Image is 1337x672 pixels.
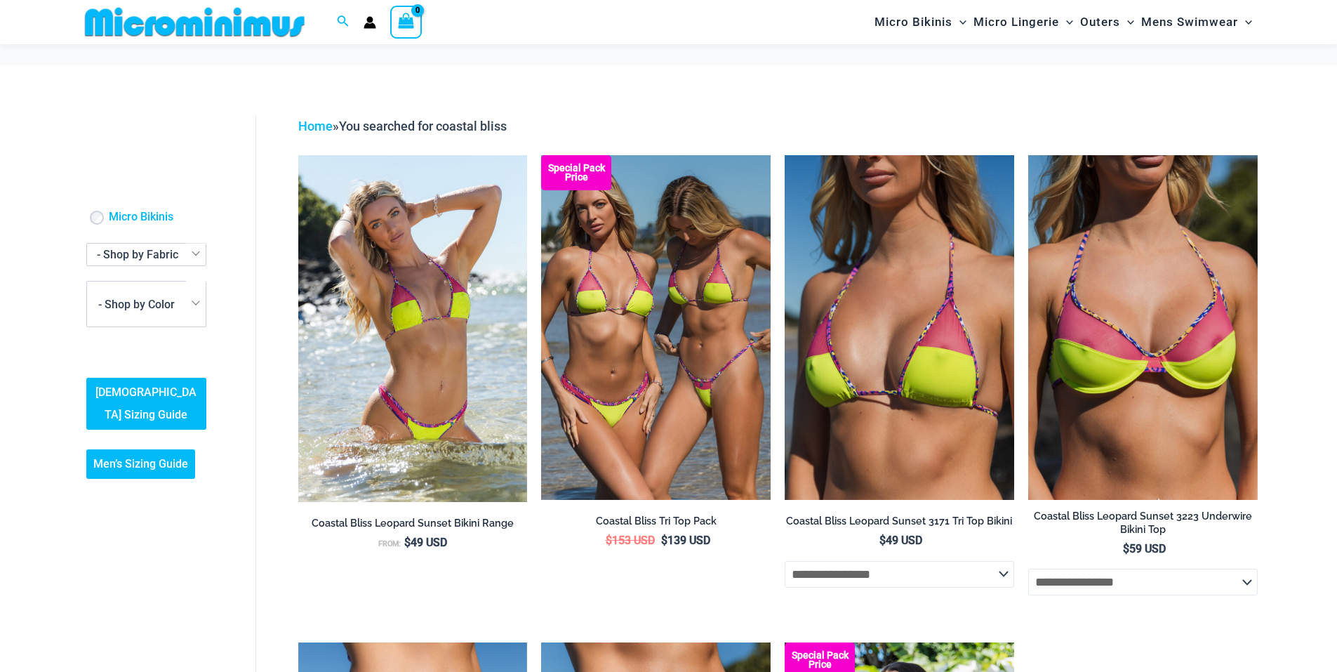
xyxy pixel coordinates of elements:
span: - Shop by Color [86,281,206,327]
b: Special Pack Price [785,651,855,669]
a: Coastal Bliss Leopard Sunset 3171 Tri Top Bikini [785,515,1014,533]
bdi: 49 USD [879,534,922,547]
span: Menu Toggle [1238,4,1252,40]
a: Micro BikinisMenu ToggleMenu Toggle [871,4,970,40]
img: Coastal Bliss Leopard Sunset Tri Top Pack [541,155,771,499]
a: OutersMenu ToggleMenu Toggle [1077,4,1138,40]
span: Menu Toggle [1059,4,1073,40]
img: MM SHOP LOGO FLAT [79,6,310,38]
span: Micro Lingerie [973,4,1059,40]
span: - Shop by Color [98,298,175,311]
bdi: 139 USD [661,534,710,547]
bdi: 153 USD [606,534,655,547]
img: Coastal Bliss Leopard Sunset 3223 Underwire Top 01 [1028,155,1258,499]
span: $ [606,534,612,547]
a: Coastal Bliss Leopard Sunset 3171 Tri Top 01Coastal Bliss Leopard Sunset 3171 Tri Top 4371 Thong ... [785,155,1014,499]
h2: Coastal Bliss Leopard Sunset 3223 Underwire Bikini Top [1028,510,1258,536]
span: Outers [1080,4,1120,40]
a: Mens SwimwearMenu ToggleMenu Toggle [1138,4,1256,40]
a: View Shopping Cart, empty [390,6,423,38]
span: Menu Toggle [1120,4,1134,40]
span: $ [661,534,667,547]
span: Micro Bikinis [874,4,952,40]
span: $ [879,534,886,547]
a: Micro Bikinis [109,210,173,225]
span: - Shop by Color [87,282,206,327]
h2: Coastal Bliss Tri Top Pack [541,515,771,528]
img: Coastal Bliss Leopard Sunset 3171 Tri Top 4371 Thong Bikini 06 [298,155,528,501]
span: » [298,119,507,133]
a: Home [298,119,333,133]
span: - Shop by Fabric [86,243,206,266]
h2: Coastal Bliss Leopard Sunset Bikini Range [298,517,528,530]
bdi: 59 USD [1123,542,1166,555]
span: From: [378,539,401,548]
a: Coastal Bliss Leopard Sunset 3223 Underwire Bikini Top [1028,510,1258,541]
a: Coastal Bliss Tri Top Pack [541,515,771,533]
a: Search icon link [337,13,350,31]
span: Menu Toggle [952,4,966,40]
a: Coastal Bliss Leopard Sunset Tri Top Pack Coastal Bliss Leopard Sunset Tri Top Pack BCoastal Blis... [541,155,771,499]
span: $ [404,536,411,549]
img: Coastal Bliss Leopard Sunset 3171 Tri Top 01 [785,155,1014,499]
bdi: 49 USD [404,536,447,549]
span: Mens Swimwear [1141,4,1238,40]
a: Account icon link [364,16,376,29]
h2: Coastal Bliss Leopard Sunset 3171 Tri Top Bikini [785,515,1014,528]
a: Coastal Bliss Leopard Sunset Bikini Range [298,517,528,535]
a: Men’s Sizing Guide [86,449,195,479]
nav: Site Navigation [869,2,1258,42]
b: Special Pack Price [541,164,611,182]
span: - Shop by Fabric [97,248,178,261]
a: Micro LingerieMenu ToggleMenu Toggle [970,4,1077,40]
a: Coastal Bliss Leopard Sunset 3223 Underwire Top 01Coastal Bliss Leopard Sunset 3223 Underwire Top... [1028,155,1258,499]
span: - Shop by Fabric [87,244,206,265]
span: $ [1123,542,1129,555]
span: You searched for coastal bliss [339,119,507,133]
a: [DEMOGRAPHIC_DATA] Sizing Guide [86,378,206,430]
a: Coastal Bliss Leopard Sunset 3171 Tri Top 4371 Thong Bikini 06Coastal Bliss Leopard Sunset 3171 T... [298,155,528,501]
